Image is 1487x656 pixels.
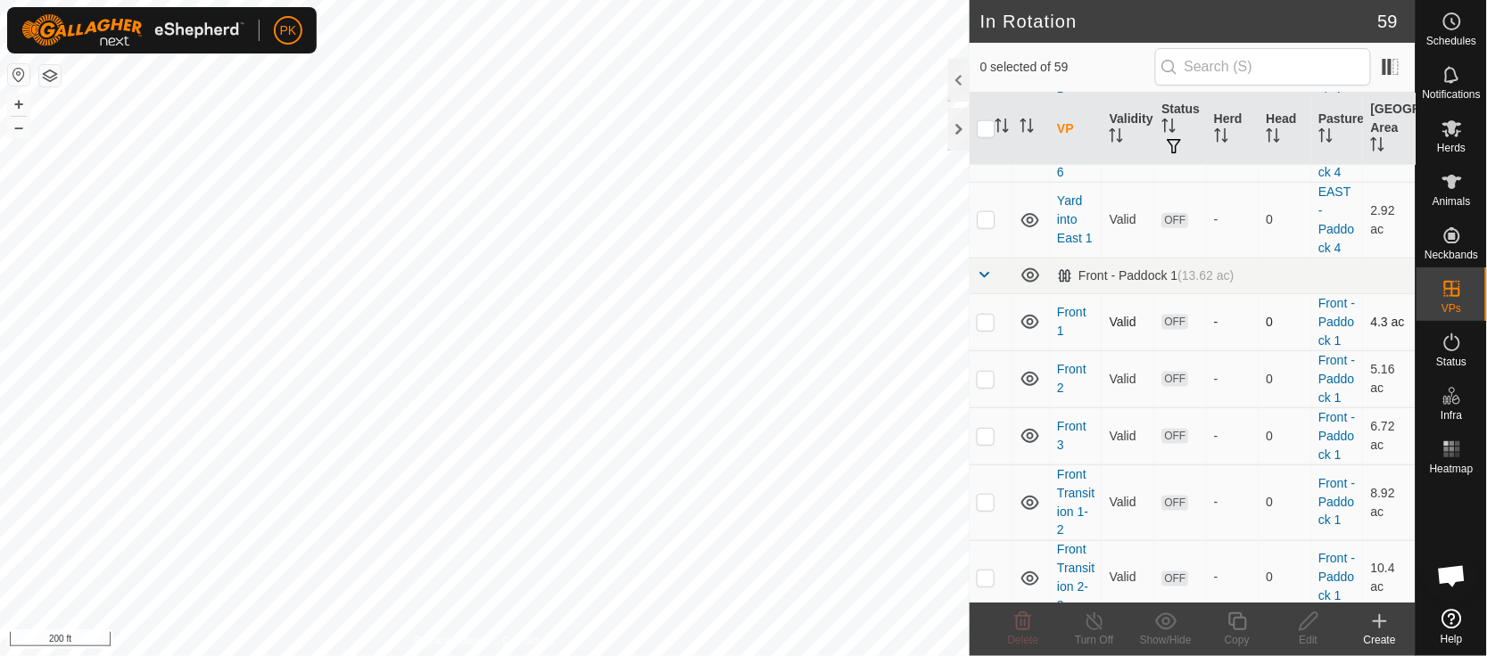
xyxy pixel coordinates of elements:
div: Front - Paddock 1 [1057,268,1234,283]
button: Reset Map [8,64,29,86]
span: Neckbands [1425,250,1478,260]
td: 2.92 ac [1363,182,1416,258]
td: 10.4 ac [1363,540,1416,616]
span: Help [1441,634,1463,644]
span: Infra [1441,410,1462,421]
div: Show/Hide [1130,632,1202,648]
button: – [8,117,29,138]
span: OFF [1161,372,1188,387]
a: EAST - Paddock 4 [1318,184,1354,255]
a: Front - Paddock 1 [1318,353,1355,405]
div: Create [1344,632,1416,648]
td: 6.72 ac [1363,407,1416,464]
th: VP [1050,93,1103,166]
td: 0 [1259,182,1311,258]
h2: In Rotation [980,11,1378,32]
th: [GEOGRAPHIC_DATA] Area [1363,93,1416,166]
div: - [1214,370,1252,389]
div: - [1214,427,1252,446]
span: VPs [1442,303,1461,314]
th: Pasture [1311,93,1364,166]
p-sorticon: Activate to sort [1214,131,1228,145]
div: - [1214,313,1252,332]
th: Herd [1207,93,1260,166]
span: Status [1436,357,1466,367]
a: EAST - Paddock 4 [1318,109,1354,179]
span: Heatmap [1430,463,1474,474]
td: Valid [1102,464,1154,540]
a: Front - Paddock 1 [1318,476,1355,528]
th: Validity [1102,93,1154,166]
span: 0 selected of 59 [980,58,1155,77]
td: 0 [1259,293,1311,350]
a: Front 3 [1057,419,1086,452]
div: - [1214,493,1252,512]
a: Help [1417,602,1487,652]
div: Open chat [1425,549,1479,603]
a: Privacy Policy [414,633,481,649]
a: Front 2 [1057,362,1086,395]
span: Delete [1008,634,1039,646]
a: Front - Paddock 1 [1318,410,1355,462]
a: Front 1 [1057,305,1086,338]
td: 0 [1259,407,1311,464]
a: Front Transition 1-2 [1057,467,1095,537]
p-sorticon: Activate to sort [1318,131,1333,145]
a: Front - Paddock 1 [1318,296,1355,348]
p-sorticon: Activate to sort [1020,121,1034,135]
td: 0 [1259,540,1311,616]
button: + [8,94,29,115]
p-sorticon: Activate to sort [1370,140,1384,154]
span: OFF [1161,571,1188,586]
td: 0 [1259,350,1311,407]
td: 4.3 ac [1363,293,1416,350]
td: Valid [1102,540,1154,616]
span: OFF [1161,496,1188,511]
div: - [1214,569,1252,587]
td: Valid [1102,350,1154,407]
div: Turn Off [1059,632,1130,648]
span: Notifications [1423,89,1481,100]
p-sorticon: Activate to sort [1161,121,1176,135]
img: Gallagher Logo [21,14,244,46]
span: OFF [1161,429,1188,444]
a: East Transition 5-6 [1057,109,1095,179]
td: 5.16 ac [1363,350,1416,407]
span: PK [280,21,297,40]
div: Edit [1273,632,1344,648]
span: (13.62 ac) [1177,268,1234,283]
td: 0 [1259,464,1311,540]
td: Valid [1102,407,1154,464]
span: 59 [1378,8,1398,35]
th: Status [1154,93,1207,166]
p-sorticon: Activate to sort [1109,131,1123,145]
span: OFF [1161,213,1188,228]
div: Copy [1202,632,1273,648]
a: Front Transition 2-3 [1057,543,1095,613]
button: Map Layers [39,65,61,86]
p-sorticon: Activate to sort [995,121,1009,135]
a: Yard into East 1 [1057,193,1093,245]
input: Search (S) [1155,48,1371,86]
th: Head [1259,93,1311,166]
div: - [1214,210,1252,229]
span: Herds [1437,143,1466,153]
td: Valid [1102,293,1154,350]
a: Front - Paddock 1 [1318,552,1355,603]
p-sorticon: Activate to sort [1266,131,1280,145]
span: Animals [1433,196,1471,207]
td: 8.92 ac [1363,464,1416,540]
td: Valid [1102,182,1154,258]
span: OFF [1161,315,1188,330]
span: Schedules [1426,36,1476,46]
a: Contact Us [502,633,555,649]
